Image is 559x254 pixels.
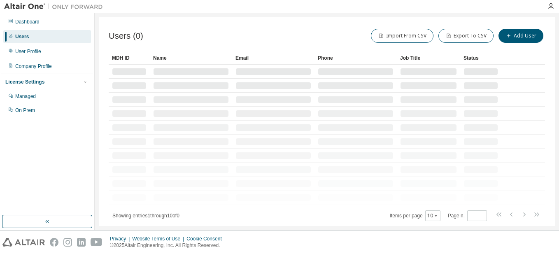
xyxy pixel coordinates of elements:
[498,29,543,43] button: Add User
[438,29,494,43] button: Export To CSV
[15,33,29,40] div: Users
[400,51,457,65] div: Job Title
[77,238,86,247] img: linkedin.svg
[5,79,44,85] div: License Settings
[235,51,311,65] div: Email
[15,48,41,55] div: User Profile
[50,238,58,247] img: facebook.svg
[110,242,227,249] p: © 2025 Altair Engineering, Inc. All Rights Reserved.
[15,93,36,100] div: Managed
[110,235,132,242] div: Privacy
[132,235,186,242] div: Website Terms of Use
[153,51,229,65] div: Name
[15,107,35,114] div: On Prem
[15,19,40,25] div: Dashboard
[318,51,394,65] div: Phone
[15,63,52,70] div: Company Profile
[109,31,143,41] span: Users (0)
[112,213,179,219] span: Showing entries 1 through 10 of 0
[464,51,498,65] div: Status
[63,238,72,247] img: instagram.svg
[186,235,226,242] div: Cookie Consent
[4,2,107,11] img: Altair One
[390,210,440,221] span: Items per page
[448,210,487,221] span: Page n.
[91,238,102,247] img: youtube.svg
[112,51,147,65] div: MDH ID
[371,29,433,43] button: Import From CSV
[2,238,45,247] img: altair_logo.svg
[427,212,438,219] button: 10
